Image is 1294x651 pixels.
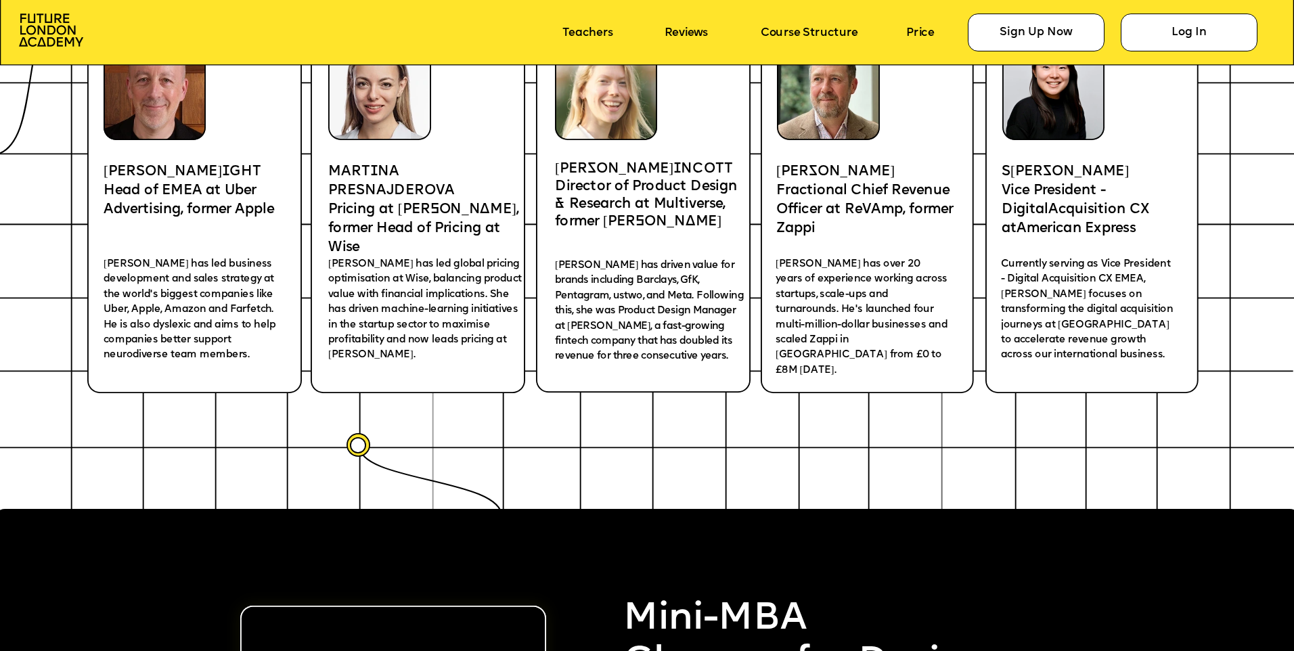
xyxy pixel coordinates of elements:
[555,162,673,177] span: [PERSON_NAME]
[1048,203,1058,217] span: A
[555,261,746,361] span: [PERSON_NAME] has driven value for brands including Barclays, GfK, Pentagram, ustwo, and Meta. Fo...
[776,165,895,179] span: [PERSON_NAME]
[1002,181,1187,238] p: Vice President - Digital cquisition CX at merican Express
[681,162,733,177] span: NCOTT
[871,203,881,217] span: A
[328,259,524,360] span: [PERSON_NAME] has led global pricing optimisation at Wise, balancing product value with financial...
[230,165,262,179] span: GHT
[104,165,222,179] span: [PERSON_NAME]
[328,200,519,257] p: Pricing at [PERSON_NAME], former Head of Pricing at Wise
[104,184,274,217] span: Head of EMEA at Uber Advertising, former Apple
[776,259,950,376] span: [PERSON_NAME] has over 20 years of experience working across startups, scale-ups and turnarounds....
[673,162,681,177] span: I
[328,165,370,179] span: MART
[623,600,807,639] span: Mini-MBA
[1017,222,1027,236] span: A
[776,181,958,238] p: Fractional Chief Revenue Officer at ReV mp, former Zappi
[555,179,751,231] p: Director of Product Design & Research at Multiverse, former [PERSON_NAME]
[222,165,229,179] span: I
[1001,259,1176,360] span: Currently serving as Vice President - Digital Acquisition CX EMEA, [PERSON_NAME] focuses on trans...
[104,259,278,360] span: [PERSON_NAME] has led business development and sales strategy at the world's biggest companies li...
[19,14,83,47] img: image-aac980e9-41de-4c2d-a048-f29dd30a0068.png
[665,26,707,39] a: Reviews
[328,165,455,198] span: NA PRESNAJDEROVA
[906,26,934,39] a: Price
[562,26,613,39] a: Teachers
[370,165,378,179] span: I
[1002,165,1010,179] span: S
[1010,165,1129,179] span: [PERSON_NAME]
[761,26,858,39] a: Course Structure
